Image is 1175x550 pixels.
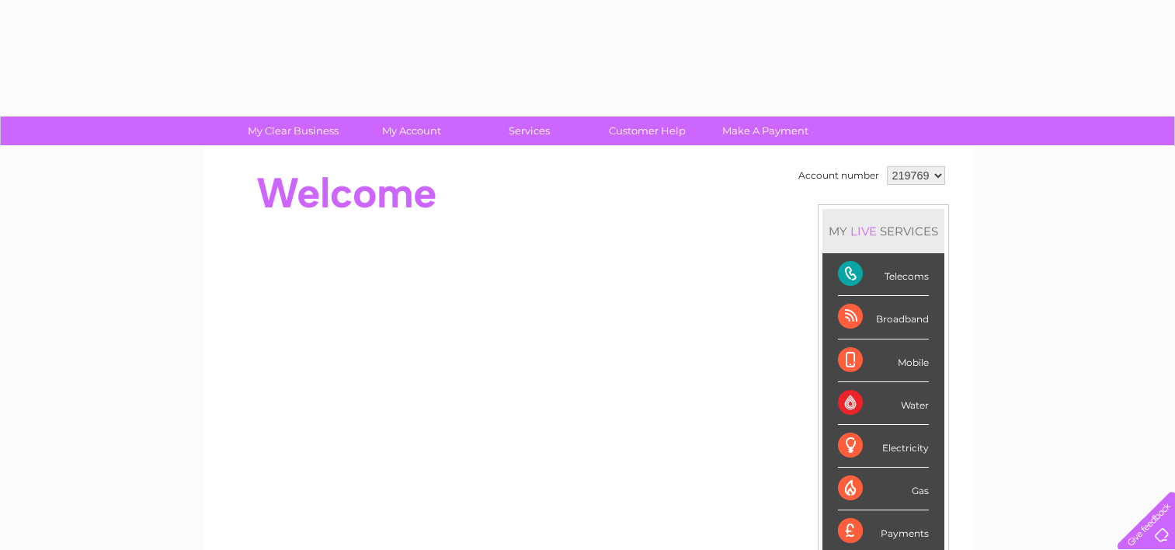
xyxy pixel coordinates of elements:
[838,468,929,510] div: Gas
[465,117,593,145] a: Services
[838,339,929,382] div: Mobile
[847,224,880,238] div: LIVE
[822,209,944,253] div: MY SERVICES
[838,382,929,425] div: Water
[347,117,475,145] a: My Account
[794,162,883,189] td: Account number
[583,117,711,145] a: Customer Help
[701,117,829,145] a: Make A Payment
[838,296,929,339] div: Broadband
[229,117,357,145] a: My Clear Business
[838,253,929,296] div: Telecoms
[838,425,929,468] div: Electricity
